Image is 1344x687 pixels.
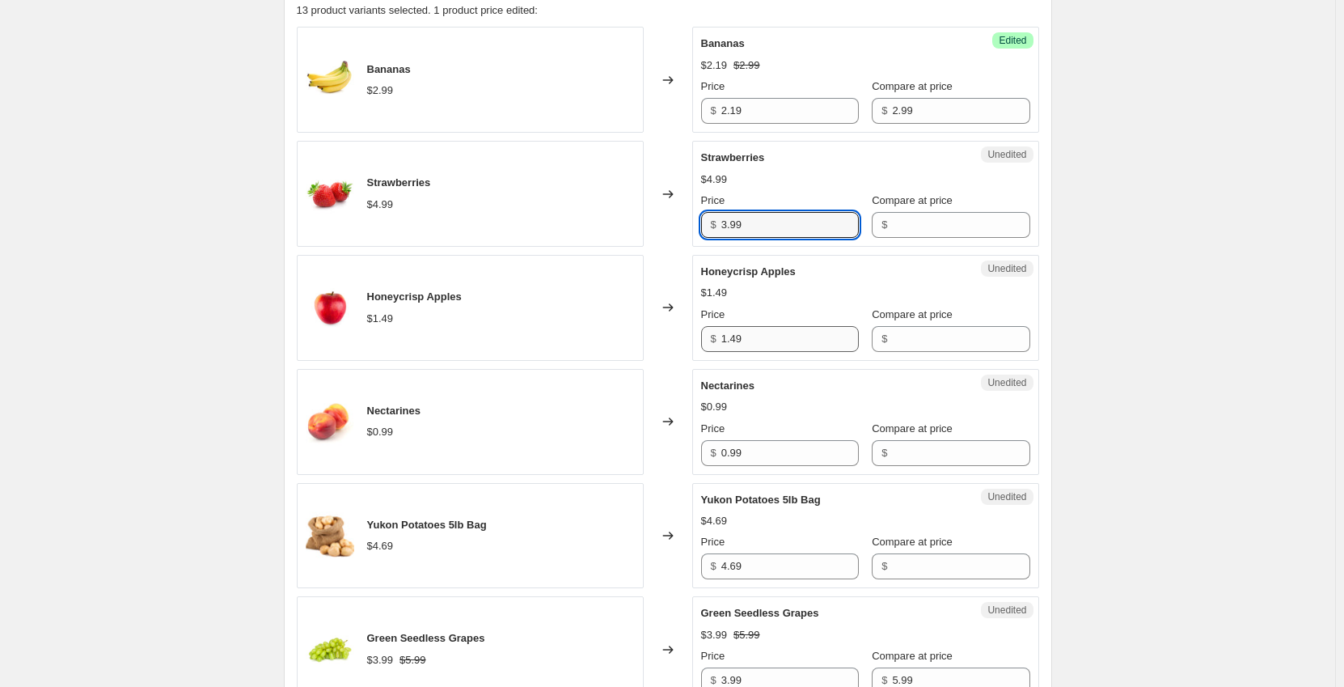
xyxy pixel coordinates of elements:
[872,80,953,92] span: Compare at price
[367,405,421,417] span: Nectarines
[733,627,760,643] strike: $5.99
[872,308,953,320] span: Compare at price
[701,308,725,320] span: Price
[367,632,485,644] span: Green Seedless Grapes
[881,218,887,231] span: $
[367,83,394,99] div: $2.99
[711,218,716,231] span: $
[701,536,725,548] span: Price
[367,519,487,531] span: Yukon Potatoes 5lb Bag
[367,652,394,668] div: $3.99
[701,399,728,415] div: $0.99
[306,626,354,674] img: Grapes_White_SL_80x.jpg
[711,104,716,117] span: $
[881,560,887,572] span: $
[306,170,354,218] img: Strawberries_web_80x.jpg
[367,424,394,440] div: $0.99
[987,490,1026,503] span: Unedited
[987,262,1026,275] span: Unedited
[733,57,760,74] strike: $2.99
[701,380,754,392] span: Nectarines
[999,34,1026,47] span: Edited
[701,627,728,643] div: $3.99
[701,37,745,49] span: Bananas
[701,172,728,188] div: $4.99
[701,607,819,619] span: Green Seedless Grapes
[367,197,394,213] div: $4.99
[881,447,887,459] span: $
[306,511,354,560] img: yellowpotatobag_80x.jpg
[711,560,716,572] span: $
[711,674,716,686] span: $
[367,290,462,303] span: Honeycrisp Apples
[987,148,1026,161] span: Unedited
[367,311,394,327] div: $1.49
[872,194,953,206] span: Compare at price
[872,536,953,548] span: Compare at price
[297,4,538,16] span: 13 product variants selected. 1 product price edited:
[881,674,887,686] span: $
[701,650,725,662] span: Price
[306,283,354,332] img: Apple_Honeycrisp_80x.jpg
[701,285,728,301] div: $1.49
[881,333,887,345] span: $
[367,176,431,189] span: Strawberries
[987,604,1026,617] span: Unedited
[306,397,354,446] img: Nectarines2_80x.jpg
[701,265,796,278] span: Honeycrisp Apples
[701,151,765,163] span: Strawberries
[701,80,725,92] span: Price
[306,56,354,104] img: bananas_80x.jpg
[711,333,716,345] span: $
[701,194,725,206] span: Price
[399,652,426,668] strike: $5.99
[367,63,411,75] span: Bananas
[711,447,716,459] span: $
[881,104,887,117] span: $
[872,650,953,662] span: Compare at price
[872,422,953,435] span: Compare at price
[701,422,725,435] span: Price
[701,494,821,506] span: Yukon Potatoes 5lb Bag
[367,538,394,554] div: $4.69
[987,376,1026,389] span: Unedited
[701,57,728,74] div: $2.19
[701,513,728,529] div: $4.69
